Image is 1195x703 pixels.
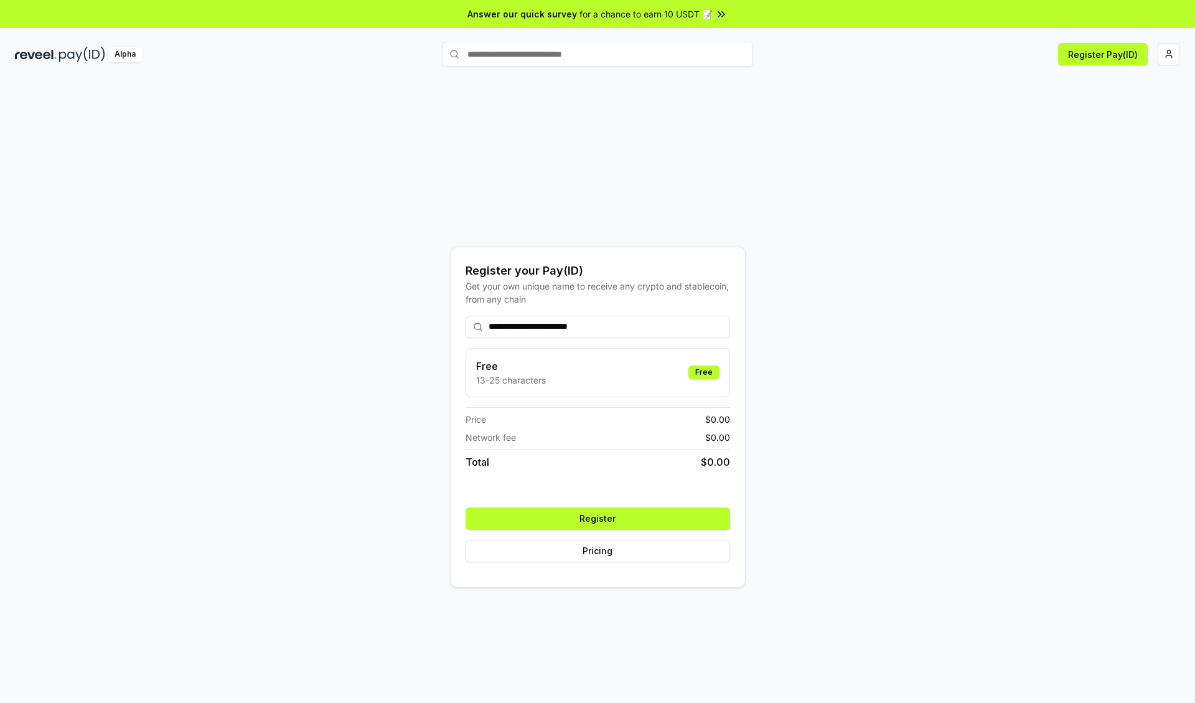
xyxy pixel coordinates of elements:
[705,431,730,444] span: $ 0.00
[466,262,730,280] div: Register your Pay(ID)
[59,47,105,62] img: pay_id
[466,507,730,530] button: Register
[476,374,546,387] p: 13-25 characters
[476,359,546,374] h3: Free
[1058,43,1148,65] button: Register Pay(ID)
[579,7,713,21] span: for a chance to earn 10 USDT 📝
[466,280,730,306] div: Get your own unique name to receive any crypto and stablecoin, from any chain
[701,455,730,469] span: $ 0.00
[108,47,143,62] div: Alpha
[467,7,577,21] span: Answer our quick survey
[466,455,489,469] span: Total
[466,413,486,426] span: Price
[15,47,57,62] img: reveel_dark
[705,413,730,426] span: $ 0.00
[466,540,730,562] button: Pricing
[466,431,516,444] span: Network fee
[688,366,719,379] div: Free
